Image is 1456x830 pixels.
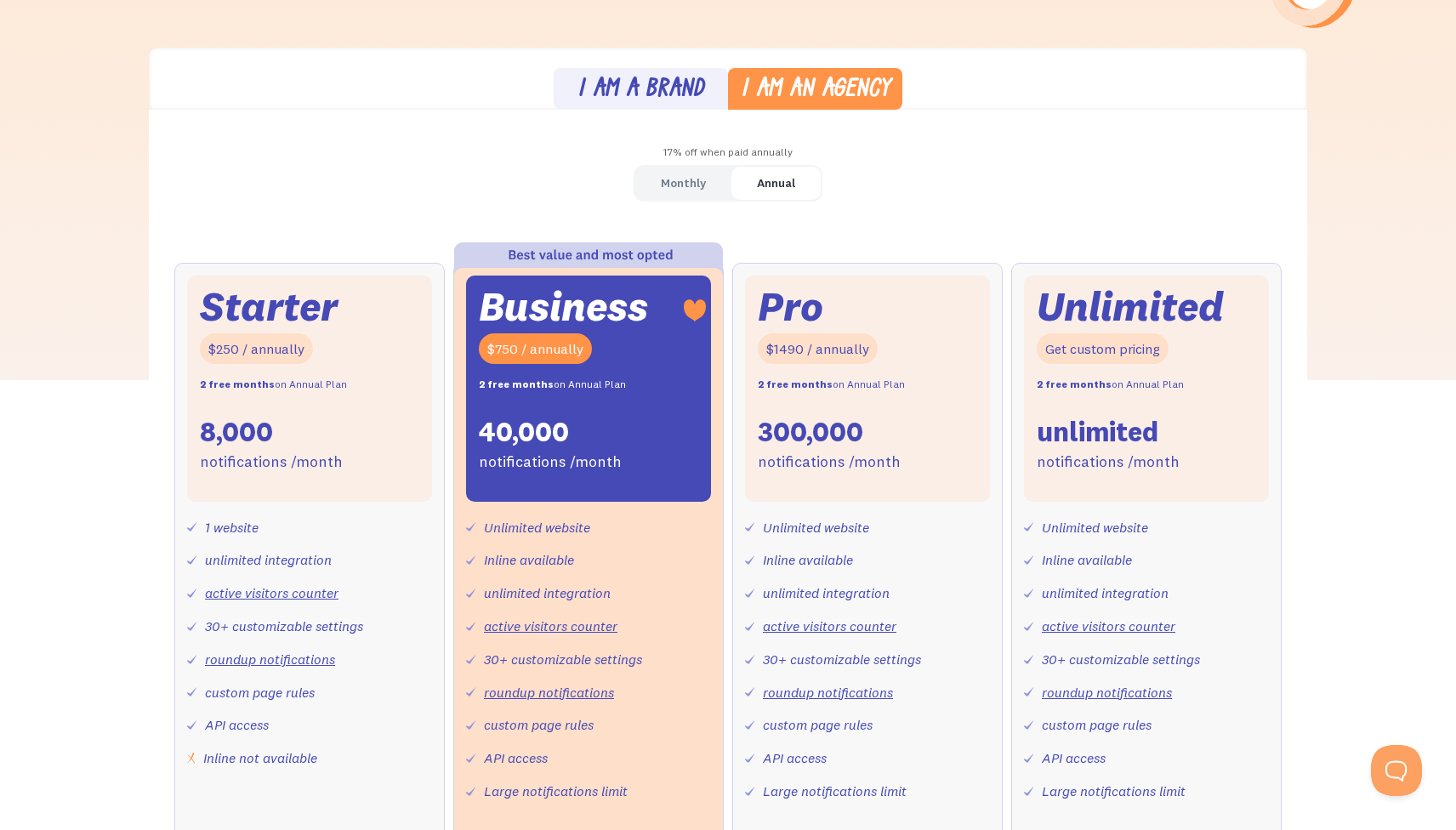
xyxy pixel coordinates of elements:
div: $750 / annually [479,333,592,365]
div: on Annual Plan [200,372,347,397]
a: roundup notifications [763,684,893,701]
a: active visitors counter [484,617,617,634]
div: API access [484,746,548,770]
div: Unlimited [1037,288,1224,325]
div: notifications /month [758,450,901,475]
div: Unlimited website [484,515,590,540]
div: on Annual Plan [479,372,626,397]
div: 17% off when paid annually [149,140,1307,165]
div: Inline available [763,548,853,572]
strong: 2 free months [758,378,833,390]
div: Annual [757,171,795,196]
a: roundup notifications [484,684,614,701]
div: on Annual Plan [1037,372,1184,397]
div: 40,000 [479,414,569,450]
div: API access [1042,746,1106,770]
div: Pro [758,288,823,325]
div: 30+ customizable settings [1042,647,1200,672]
iframe: Toggle Customer Support [1371,745,1422,796]
div: unlimited integration [763,581,890,605]
div: $1490 / annually [758,333,878,365]
strong: 2 free months [479,378,554,390]
div: I am an agency [741,78,890,103]
a: roundup notifications [1042,684,1172,701]
a: active visitors counter [763,617,896,634]
a: active visitors counter [205,584,338,601]
div: Inline available [1042,548,1132,572]
div: I am a brand [577,78,704,103]
div: Inline not available [203,746,317,770]
div: Monthly [661,171,706,196]
strong: 2 free months [1037,378,1112,390]
div: Starter [200,288,338,325]
div: 30+ customizable settings [763,647,921,672]
div: notifications /month [200,450,343,475]
div: Large notifications limit [1042,779,1186,804]
div: unlimited integration [1042,581,1169,605]
div: custom page rules [763,713,873,737]
div: 300,000 [758,414,863,450]
a: active visitors counter [1042,617,1175,634]
a: roundup notifications [205,651,335,668]
div: 30+ customizable settings [484,647,642,672]
div: unlimited integration [205,548,332,572]
div: Inline available [484,548,574,572]
div: notifications /month [479,450,622,475]
div: Business [479,288,648,325]
div: unlimited [1037,414,1158,450]
strong: 2 free months [200,378,275,390]
div: 30+ customizable settings [205,614,363,639]
div: Get custom pricing [1037,333,1169,365]
div: API access [763,746,827,770]
div: Large notifications limit [763,779,907,804]
div: custom page rules [484,713,594,737]
div: Unlimited website [763,515,869,540]
div: 1 website [205,515,259,540]
div: $250 / annually [200,333,313,365]
div: custom page rules [1042,713,1152,737]
div: Large notifications limit [484,779,628,804]
div: on Annual Plan [758,372,905,397]
div: unlimited integration [484,581,611,605]
div: Unlimited website [1042,515,1148,540]
div: 8,000 [200,414,273,450]
div: API access [205,713,269,737]
div: custom page rules [205,680,315,705]
div: notifications /month [1037,450,1180,475]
